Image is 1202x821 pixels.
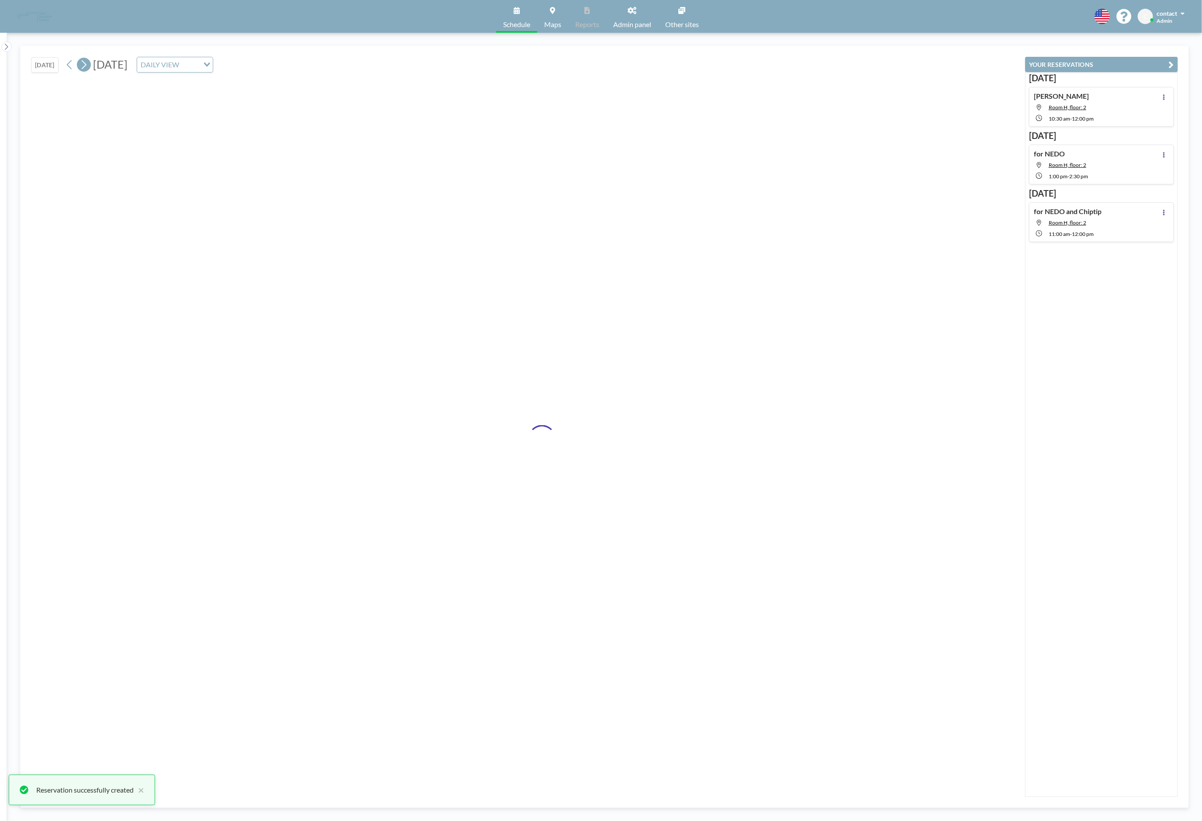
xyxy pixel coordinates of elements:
span: 11:00 AM [1049,231,1070,237]
span: Reports [575,21,599,28]
h4: for NEDO [1034,149,1065,158]
span: DAILY VIEW [139,59,181,70]
span: Maps [544,21,561,28]
div: Search for option [137,57,213,72]
span: Admin panel [613,21,651,28]
span: contact [1157,10,1177,17]
span: C [1143,13,1147,21]
span: Other sites [665,21,699,28]
img: organization-logo [14,8,56,25]
input: Search for option [182,59,198,70]
button: close [134,785,144,795]
span: Room H, floor: 2 [1049,104,1086,111]
span: 1:00 PM [1049,173,1067,180]
span: Room H, floor: 2 [1049,219,1086,226]
h3: [DATE] [1029,188,1174,199]
span: Admin [1157,17,1172,24]
span: Schedule [503,21,530,28]
span: Room H, floor: 2 [1049,162,1086,168]
button: [DATE] [31,57,59,73]
h4: [PERSON_NAME] [1034,92,1089,100]
span: [DATE] [93,58,128,71]
h3: [DATE] [1029,130,1174,141]
h4: for NEDO and Chiptip [1034,207,1102,216]
h3: [DATE] [1029,73,1174,83]
span: 12:00 PM [1072,231,1094,237]
button: YOUR RESERVATIONS [1025,57,1178,72]
span: - [1070,231,1072,237]
span: - [1067,173,1069,180]
div: Reservation successfully created [36,785,134,795]
span: - [1070,115,1072,122]
span: 12:00 PM [1072,115,1094,122]
span: 2:30 PM [1069,173,1088,180]
span: 10:30 AM [1049,115,1070,122]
